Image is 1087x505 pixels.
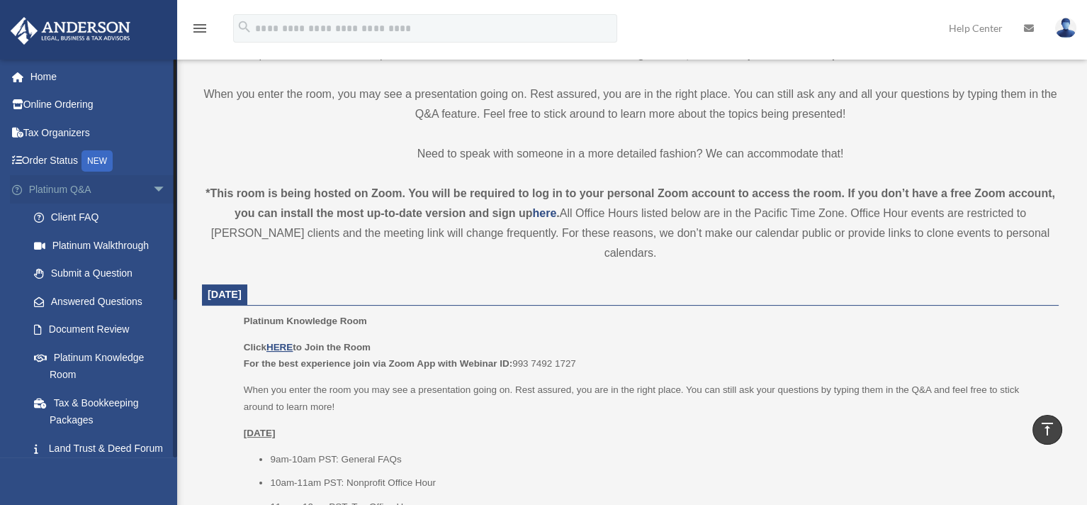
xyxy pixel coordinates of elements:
a: Online Ordering [10,91,188,119]
img: User Pic [1055,18,1076,38]
p: Need to speak with someone in a more detailed fashion? We can accommodate that! [202,144,1059,164]
a: Document Review [20,316,188,344]
a: Order StatusNEW [10,147,188,176]
b: Click to Join the Room [244,342,371,353]
i: menu [191,20,208,37]
p: 993 7492 1727 [244,339,1049,372]
span: arrow_drop_down [152,175,181,204]
a: HERE [266,342,293,353]
p: When you enter the room, you may see a presentation going on. Rest assured, you are in the right ... [202,84,1059,124]
strong: *This room is being hosted on Zoom. You will be required to log in to your personal Zoom account ... [205,187,1055,219]
b: For the best experience join via Zoom App with Webinar ID: [244,358,512,369]
p: When you enter the room you may see a presentation going on. Rest assured, you are in the right p... [244,382,1049,415]
a: Submit a Question [20,260,188,288]
span: Platinum Knowledge Room [244,316,367,326]
a: Home [10,62,188,91]
a: Client FAQ [20,204,188,232]
a: here [532,207,556,219]
a: Platinum Q&Aarrow_drop_down [10,175,188,204]
strong: . [556,207,559,219]
a: Tax & Bookkeeping Packages [20,389,188,434]
a: vertical_align_top [1032,415,1062,445]
img: Anderson Advisors Platinum Portal [6,17,135,45]
div: NEW [81,150,113,172]
a: Tax Organizers [10,118,188,147]
a: Answered Questions [20,287,188,316]
a: Land Trust & Deed Forum [20,434,188,462]
div: All Office Hours listed below are in the Pacific Time Zone. Office Hour events are restricted to ... [202,184,1059,263]
li: 9am-10am PST: General FAQs [270,451,1049,468]
i: search [237,19,252,35]
u: [DATE] [244,428,276,438]
a: Platinum Walkthrough [20,231,188,260]
a: menu [191,25,208,37]
i: vertical_align_top [1039,421,1056,438]
a: Platinum Knowledge Room [20,343,181,389]
li: 10am-11am PST: Nonprofit Office Hour [270,475,1049,492]
span: [DATE] [208,289,242,300]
